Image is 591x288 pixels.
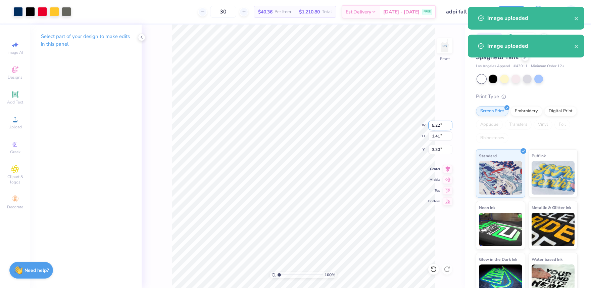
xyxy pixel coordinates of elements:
span: Designs [8,75,22,80]
span: Clipart & logos [3,174,27,185]
div: Vinyl [534,120,552,130]
span: Middle [428,177,440,182]
span: Los Angeles Apparel [476,64,510,69]
span: Puff Ink [532,152,546,159]
img: Puff Ink [532,161,575,195]
div: Image uploaded [487,42,574,50]
div: Applique [476,120,503,130]
button: close [574,14,579,22]
span: Bottom [428,199,440,204]
span: Neon Ink [479,204,495,211]
span: Greek [10,149,20,155]
div: Front [440,56,450,62]
div: Digital Print [544,106,577,116]
img: Neon Ink [479,213,522,246]
div: Image uploaded [487,14,574,22]
span: Per Item [275,8,291,15]
span: $1,210.80 [299,8,320,15]
div: Transfers [505,120,532,130]
div: Embroidery [510,106,542,116]
span: Decorate [7,204,23,210]
span: Image AI [7,50,23,55]
span: FREE [424,9,431,14]
span: Minimum Order: 12 + [531,64,564,69]
input: – – [210,6,236,18]
span: # 43011 [513,64,528,69]
strong: Need help? [24,267,49,274]
span: Water based Ink [532,256,562,263]
div: Screen Print [476,106,508,116]
div: Print Type [476,93,578,100]
span: Est. Delivery [346,8,371,15]
span: Top [428,188,440,193]
img: Standard [479,161,522,195]
span: Standard [479,152,497,159]
span: Upload [8,124,22,130]
span: $40.36 [258,8,273,15]
span: Glow in the Dark Ink [479,256,517,263]
span: Add Text [7,99,23,105]
span: Total [322,8,332,15]
img: Front [438,39,451,52]
div: Rhinestones [476,133,508,143]
input: Untitled Design [441,5,490,18]
span: Center [428,167,440,171]
span: 100 % [325,272,335,278]
img: Metallic & Glitter Ink [532,213,575,246]
div: Foil [554,120,570,130]
p: Select part of your design to make edits in this panel [41,33,131,48]
button: close [574,42,579,50]
span: [DATE] - [DATE] [383,8,420,15]
span: Metallic & Glitter Ink [532,204,571,211]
